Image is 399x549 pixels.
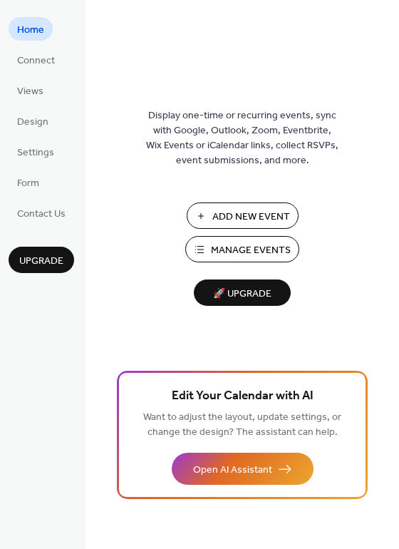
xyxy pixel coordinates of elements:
[9,109,57,133] a: Design
[9,201,74,225] a: Contact Us
[212,210,290,225] span: Add New Event
[194,279,291,306] button: 🚀 Upgrade
[9,170,48,194] a: Form
[172,453,313,485] button: Open AI Assistant
[211,243,291,258] span: Manage Events
[172,386,313,406] span: Edit Your Calendar with AI
[9,48,63,71] a: Connect
[17,207,66,222] span: Contact Us
[9,17,53,41] a: Home
[9,140,63,163] a: Settings
[185,236,299,262] button: Manage Events
[17,115,48,130] span: Design
[202,284,282,304] span: 🚀 Upgrade
[143,408,341,442] span: Want to adjust the layout, update settings, or change the design? The assistant can help.
[9,78,52,102] a: Views
[146,108,338,168] span: Display one-time or recurring events, sync with Google, Outlook, Zoom, Eventbrite, Wix Events or ...
[17,23,44,38] span: Home
[9,247,74,273] button: Upgrade
[193,463,272,478] span: Open AI Assistant
[17,53,55,68] span: Connect
[187,202,299,229] button: Add New Event
[17,145,54,160] span: Settings
[17,84,43,99] span: Views
[17,176,39,191] span: Form
[19,254,63,269] span: Upgrade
